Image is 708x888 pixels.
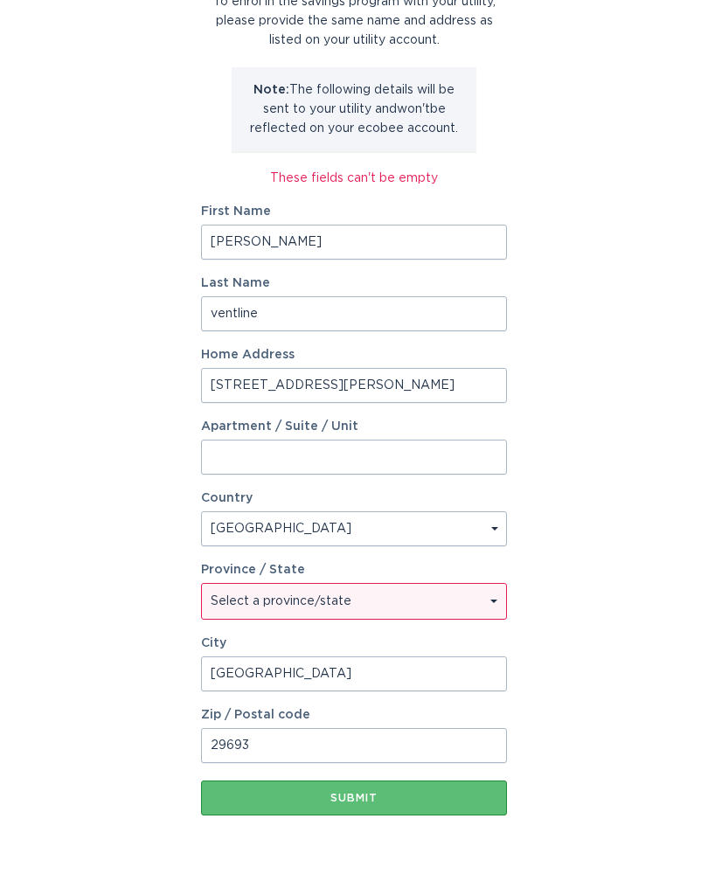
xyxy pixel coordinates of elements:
[201,780,507,815] button: Submit
[253,84,289,96] strong: Note:
[201,492,253,504] label: Country
[245,80,463,138] p: The following details will be sent to your utility and won't be reflected on your ecobee account.
[201,349,507,361] label: Home Address
[201,277,507,289] label: Last Name
[201,709,507,721] label: Zip / Postal code
[201,564,305,576] label: Province / State
[201,420,507,433] label: Apartment / Suite / Unit
[201,169,507,188] div: These fields can't be empty
[210,793,498,803] div: Submit
[201,205,507,218] label: First Name
[201,637,507,649] label: City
